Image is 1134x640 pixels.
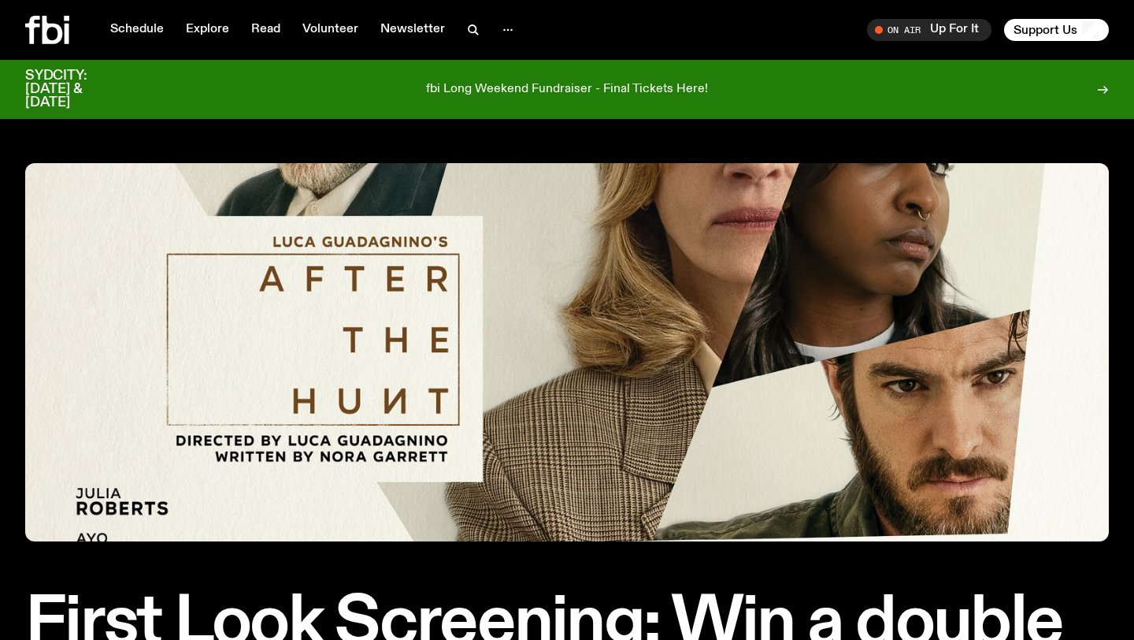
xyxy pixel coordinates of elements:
[25,69,126,110] h3: SYDCITY: [DATE] & [DATE]
[426,83,708,97] p: fbi Long Weekend Fundraiser - Final Tickets Here!
[242,19,290,41] a: Read
[1014,23,1077,37] span: Support Us
[1004,19,1109,41] button: Support Us
[293,19,368,41] a: Volunteer
[176,19,239,41] a: Explore
[867,19,991,41] button: On AirUp For It
[101,19,173,41] a: Schedule
[371,19,454,41] a: Newsletter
